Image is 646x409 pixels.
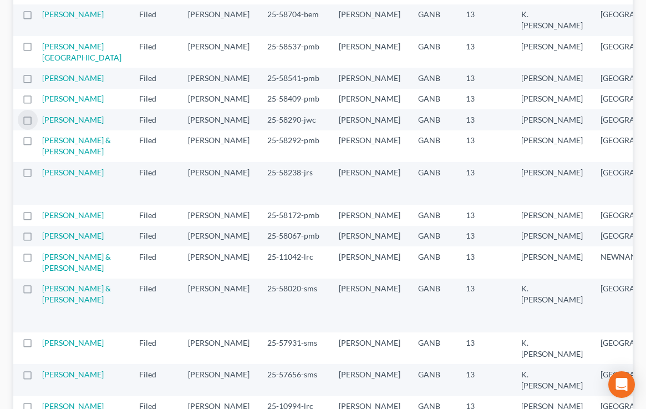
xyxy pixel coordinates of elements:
td: [PERSON_NAME] [512,226,592,246]
td: 13 [457,279,512,332]
td: Filed [130,36,179,68]
td: Filed [130,130,179,162]
td: [PERSON_NAME] [512,109,592,130]
td: Filed [130,89,179,109]
td: 25-58704-bem [258,4,330,36]
td: Filed [130,68,179,88]
td: 25-58172-pmb [258,205,330,225]
a: [PERSON_NAME] [42,231,104,240]
a: [PERSON_NAME] [42,115,104,124]
td: [PERSON_NAME] [512,246,592,278]
td: [PERSON_NAME] [512,130,592,162]
td: GANB [409,68,457,88]
td: [PERSON_NAME] [179,36,258,68]
td: 13 [457,364,512,396]
td: [PERSON_NAME] [330,130,409,162]
td: [PERSON_NAME] [512,68,592,88]
td: GANB [409,279,457,332]
td: GANB [409,89,457,109]
td: [PERSON_NAME] [179,68,258,88]
a: [PERSON_NAME] [42,94,104,103]
a: [PERSON_NAME] [42,9,104,19]
a: [PERSON_NAME] [42,210,104,220]
td: [PERSON_NAME] [512,162,592,205]
td: [PERSON_NAME] [330,4,409,36]
td: K. [PERSON_NAME] [512,332,592,364]
td: 25-58290-jwc [258,109,330,130]
td: [PERSON_NAME] [179,89,258,109]
td: [PERSON_NAME] [330,226,409,246]
td: GANB [409,36,457,68]
td: GANB [409,130,457,162]
td: [PERSON_NAME] [179,364,258,396]
td: Filed [130,364,179,396]
td: 25-58409-pmb [258,89,330,109]
a: [PERSON_NAME] [42,73,104,83]
td: 13 [457,162,512,205]
td: 13 [457,4,512,36]
td: [PERSON_NAME] [330,279,409,332]
td: GANB [409,226,457,246]
td: 13 [457,89,512,109]
td: Filed [130,4,179,36]
td: Filed [130,162,179,205]
td: [PERSON_NAME] [179,4,258,36]
td: K. [PERSON_NAME] [512,364,592,396]
td: Filed [130,205,179,225]
td: 25-58238-jrs [258,162,330,205]
td: 13 [457,332,512,364]
td: Filed [130,332,179,364]
td: [PERSON_NAME] [179,332,258,364]
a: [PERSON_NAME] [42,338,104,347]
a: [PERSON_NAME][GEOGRAPHIC_DATA] [42,42,121,62]
td: 13 [457,246,512,278]
td: [PERSON_NAME] [330,109,409,130]
td: [PERSON_NAME] [330,162,409,205]
td: Filed [130,109,179,130]
td: 25-58067-pmb [258,226,330,246]
a: [PERSON_NAME] [42,168,104,177]
td: [PERSON_NAME] [179,246,258,278]
td: [PERSON_NAME] [179,109,258,130]
td: 25-58537-pmb [258,36,330,68]
a: [PERSON_NAME] & [PERSON_NAME] [42,135,111,156]
td: 25-58541-pmb [258,68,330,88]
td: [PERSON_NAME] [330,246,409,278]
td: 13 [457,130,512,162]
td: [PERSON_NAME] [179,279,258,332]
td: [PERSON_NAME] [179,162,258,205]
td: GANB [409,109,457,130]
td: K. [PERSON_NAME] [512,279,592,332]
td: [PERSON_NAME] [179,205,258,225]
td: [PERSON_NAME] [330,332,409,364]
td: 13 [457,109,512,130]
td: [PERSON_NAME] [330,36,409,68]
td: [PERSON_NAME] [512,36,592,68]
td: [PERSON_NAME] [330,364,409,396]
td: 25-11042-lrc [258,246,330,278]
td: GANB [409,332,457,364]
td: 13 [457,205,512,225]
a: [PERSON_NAME] & [PERSON_NAME] [42,284,111,304]
td: [PERSON_NAME] [179,226,258,246]
td: [PERSON_NAME] [330,205,409,225]
td: K. [PERSON_NAME] [512,4,592,36]
td: 25-58292-pmb [258,130,330,162]
td: [PERSON_NAME] [179,130,258,162]
td: 13 [457,68,512,88]
td: [PERSON_NAME] [330,68,409,88]
td: Filed [130,279,179,332]
td: 13 [457,226,512,246]
td: [PERSON_NAME] [330,89,409,109]
td: GANB [409,4,457,36]
td: 25-58020-sms [258,279,330,332]
td: Filed [130,246,179,278]
td: 25-57931-sms [258,332,330,364]
a: [PERSON_NAME] [42,370,104,379]
td: GANB [409,205,457,225]
td: GANB [409,246,457,278]
td: Filed [130,226,179,246]
td: GANB [409,364,457,396]
td: 13 [457,36,512,68]
a: [PERSON_NAME] & [PERSON_NAME] [42,252,111,272]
